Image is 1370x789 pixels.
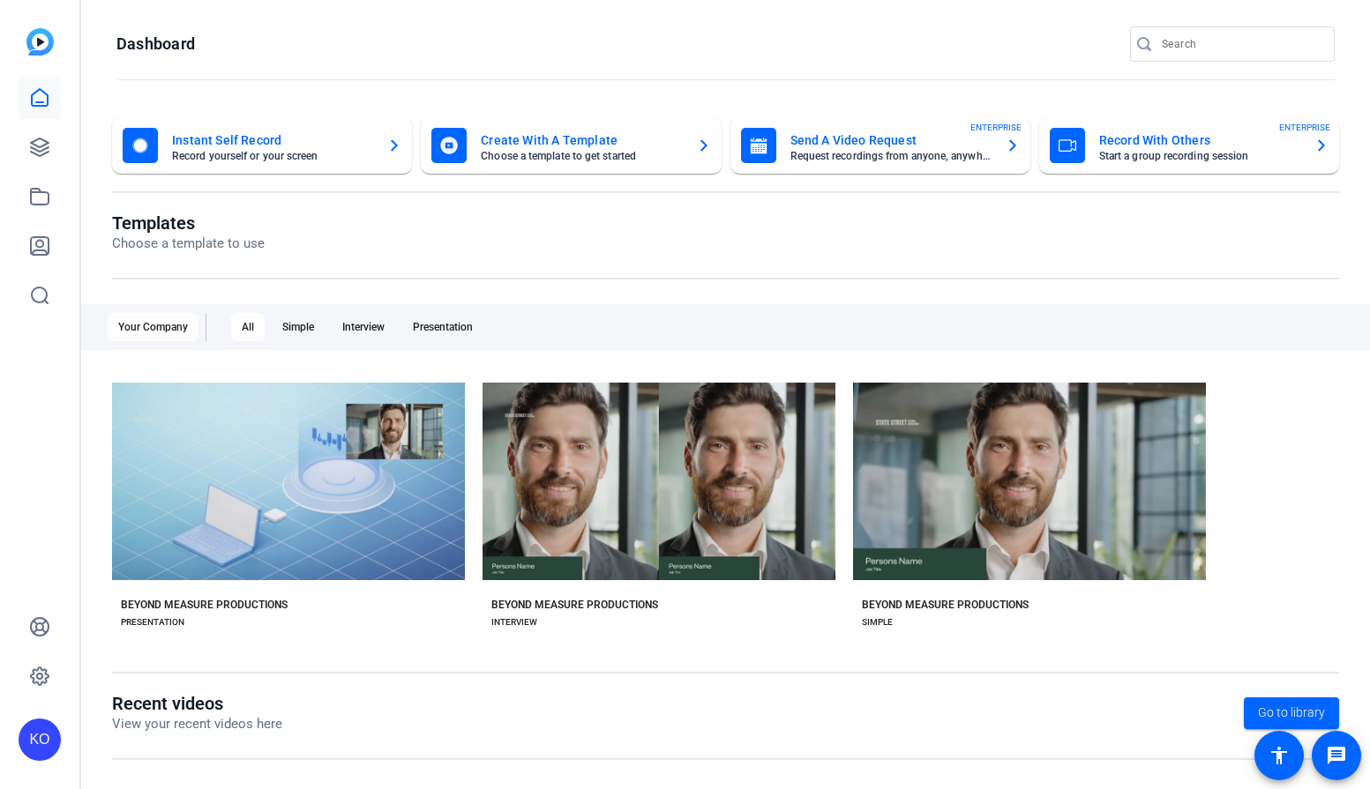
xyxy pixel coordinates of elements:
div: PRESENTATION [121,615,184,629]
span: ENTERPRISE [970,121,1022,134]
span: Go to library [1258,703,1325,722]
div: SIMPLE [862,615,893,629]
div: Your Company [108,313,198,341]
mat-card-title: Send A Video Request [790,130,992,151]
mat-icon: accessibility [1269,745,1290,766]
mat-card-subtitle: Record yourself or your screen [172,151,373,161]
div: BEYOND MEASURE PRODUCTIONS [862,598,1029,612]
div: Presentation [402,313,483,341]
input: Search [1162,33,1321,55]
mat-card-title: Record With Others [1099,130,1300,151]
mat-card-title: Create With A Template [481,130,682,151]
a: Go to library [1244,697,1339,729]
div: All [231,313,265,341]
h1: Recent videos [112,693,282,714]
button: Create With A TemplateChoose a template to get started [421,117,721,174]
button: Send A Video RequestRequest recordings from anyone, anywhereENTERPRISE [730,117,1030,174]
button: Record With OthersStart a group recording sessionENTERPRISE [1039,117,1339,174]
mat-card-subtitle: Request recordings from anyone, anywhere [790,151,992,161]
div: BEYOND MEASURE PRODUCTIONS [121,598,288,612]
h1: Dashboard [116,33,195,55]
div: INTERVIEW [491,615,537,629]
mat-card-title: Instant Self Record [172,130,373,151]
button: Instant Self RecordRecord yourself or your screen [112,117,412,174]
mat-card-subtitle: Start a group recording session [1099,151,1300,161]
img: blue-gradient.svg [26,28,54,56]
span: ENTERPRISE [1279,121,1330,134]
p: View your recent videos here [112,714,282,734]
div: Interview [332,313,395,341]
div: Simple [272,313,325,341]
h1: Templates [112,212,265,234]
mat-icon: message [1326,745,1347,766]
div: BEYOND MEASURE PRODUCTIONS [491,598,658,612]
mat-card-subtitle: Choose a template to get started [481,151,682,161]
p: Choose a template to use [112,234,265,254]
div: KO [19,718,61,761]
